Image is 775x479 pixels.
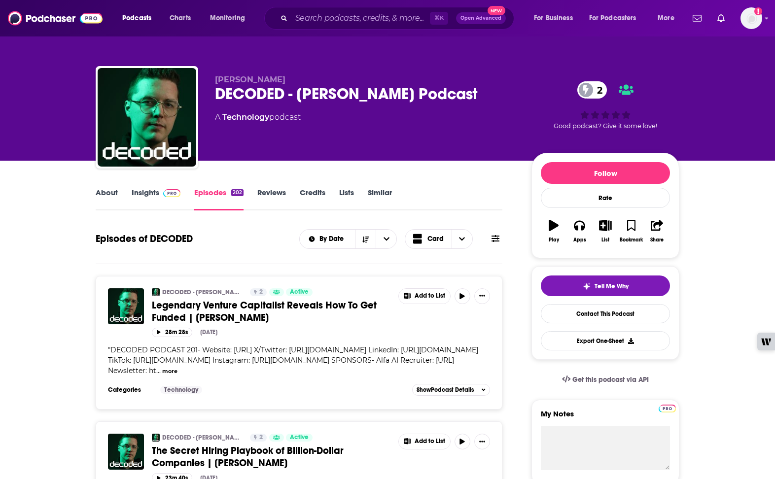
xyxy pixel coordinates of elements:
span: Get this podcast via API [572,376,649,384]
button: Follow [541,162,670,184]
input: Search podcasts, credits, & more... [291,10,430,26]
a: DECODED - Alfie Whattam Podcast [98,68,196,167]
span: ... [156,366,161,375]
span: Show Podcast Details [417,386,474,393]
span: Monitoring [210,11,245,25]
button: 28m 28s [152,328,192,337]
a: Legendary Venture Capitalist Reveals How To Get Funded | [PERSON_NAME] [152,299,391,324]
h3: Categories [108,386,152,394]
a: Active [286,288,313,296]
div: Apps [573,237,586,243]
span: Podcasts [122,11,151,25]
span: Charts [170,11,191,25]
div: Bookmark [620,237,643,243]
button: Open AdvancedNew [456,12,506,24]
button: open menu [203,10,258,26]
button: Share [644,213,670,249]
img: Podchaser Pro [163,189,180,197]
span: Legendary Venture Capitalist Reveals How To Get Funded | [PERSON_NAME] [152,299,377,324]
span: 2 [587,81,607,99]
h2: Choose List sort [299,229,397,249]
img: User Profile [740,7,762,29]
a: Lists [339,188,354,210]
a: About [96,188,118,210]
button: Bookmark [618,213,644,249]
a: 2 [577,81,607,99]
span: Open Advanced [460,16,501,21]
span: 2 [259,287,263,297]
span: New [488,6,505,15]
a: Pro website [659,403,676,412]
button: tell me why sparkleTell Me Why [541,275,670,296]
button: Show More Button [474,434,490,449]
div: Play [549,237,559,243]
a: 2 [250,434,267,442]
button: open menu [376,230,396,248]
a: Reviews [257,188,286,210]
a: 2 [250,288,267,296]
a: Charts [163,10,197,26]
button: open menu [300,236,355,242]
a: Show notifications dropdown [689,10,705,27]
span: For Podcasters [589,11,636,25]
button: Choose View [405,229,473,249]
h1: Episodes of DECODED [96,233,193,245]
a: Technology [222,112,269,122]
img: The Secret Hiring Playbook of Billion-Dollar Companies | Nicci Arsenault [108,434,144,470]
div: 2Good podcast? Give it some love! [531,75,679,136]
span: More [658,11,674,25]
img: tell me why sparkle [583,282,591,290]
span: Active [290,433,309,443]
img: DECODED - Alfie Whattam Podcast [152,434,160,442]
button: Show profile menu [740,7,762,29]
div: Rate [541,188,670,208]
a: Similar [368,188,392,210]
span: " [108,345,478,375]
img: DECODED - Alfie Whattam Podcast [152,288,160,296]
span: Add to List [415,438,445,445]
span: For Business [534,11,573,25]
button: List [593,213,618,249]
span: [PERSON_NAME] [215,75,285,84]
button: Show More Button [399,434,450,449]
span: ⌘ K [430,12,448,25]
button: Play [541,213,566,249]
a: The Secret Hiring Playbook of Billion-Dollar Companies | [PERSON_NAME] [152,445,391,469]
button: Export One-Sheet [541,331,670,350]
a: Contact This Podcast [541,304,670,323]
svg: Add a profile image [754,7,762,15]
span: Logged in as OutCastPodChaser [740,7,762,29]
button: ShowPodcast Details [412,384,490,396]
button: more [162,367,177,376]
span: DECODED PODCAST 201- Website: [URL] X/Twitter: [URL][DOMAIN_NAME] LinkedIn: [URL][DOMAIN_NAME] Ti... [108,345,478,375]
button: Show More Button [399,289,450,304]
span: 2 [259,433,263,443]
span: Good podcast? Give it some love! [554,122,657,130]
div: A podcast [215,111,301,123]
div: 202 [231,189,244,196]
img: Podchaser - Follow, Share and Rate Podcasts [8,9,103,28]
div: Search podcasts, credits, & more... [274,7,524,30]
a: DECODED - [PERSON_NAME] Podcast [162,288,244,296]
img: Legendary Venture Capitalist Reveals How To Get Funded | Bill Reichert [108,288,144,324]
button: Apps [566,213,592,249]
a: Get this podcast via API [554,368,657,392]
a: Show notifications dropdown [713,10,729,27]
div: List [601,237,609,243]
button: open menu [115,10,164,26]
span: The Secret Hiring Playbook of Billion-Dollar Companies | [PERSON_NAME] [152,445,344,469]
span: Card [427,236,444,242]
button: Sort Direction [355,230,376,248]
a: Episodes202 [194,188,244,210]
span: Tell Me Why [595,282,629,290]
a: Active [286,434,313,442]
label: My Notes [541,409,670,426]
a: InsightsPodchaser Pro [132,188,180,210]
button: Show More Button [474,288,490,304]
